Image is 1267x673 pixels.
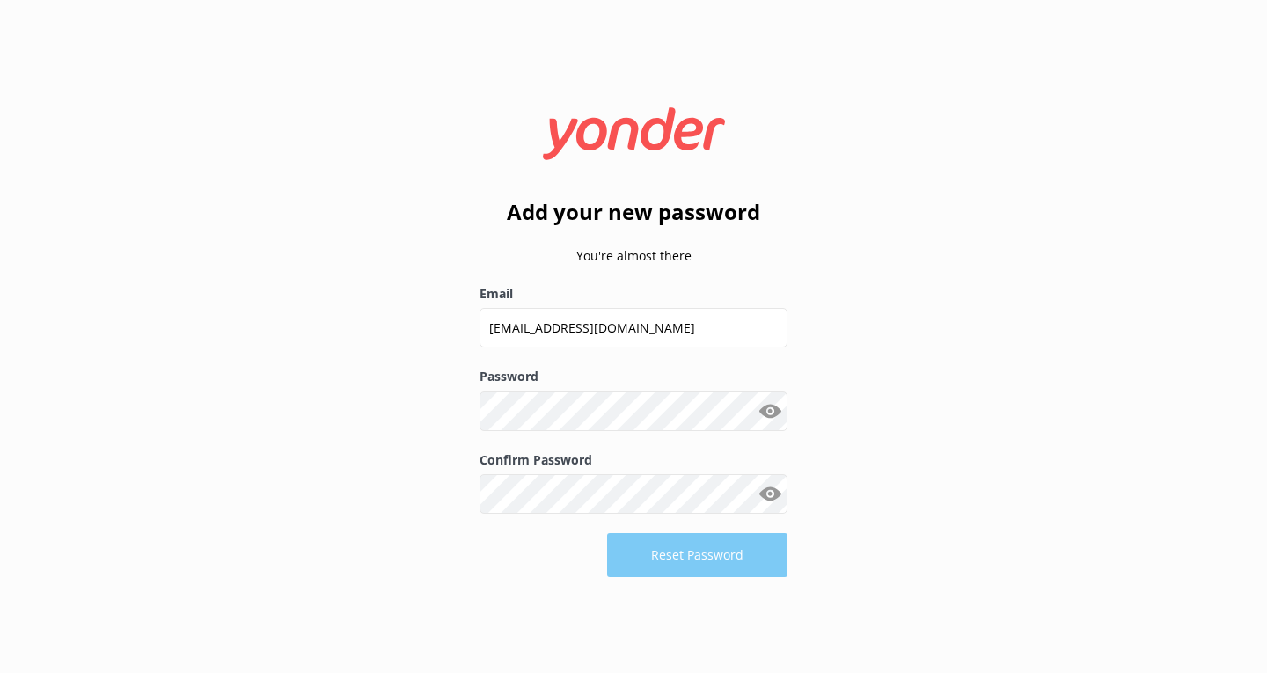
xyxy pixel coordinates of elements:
input: user@emailaddress.com [480,308,787,347]
label: Confirm Password [480,450,787,470]
p: You're almost there [480,246,787,266]
label: Password [480,367,787,386]
h2: Add your new password [480,195,787,229]
label: Email [480,284,787,304]
button: Show password [752,393,787,428]
button: Show password [752,477,787,512]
